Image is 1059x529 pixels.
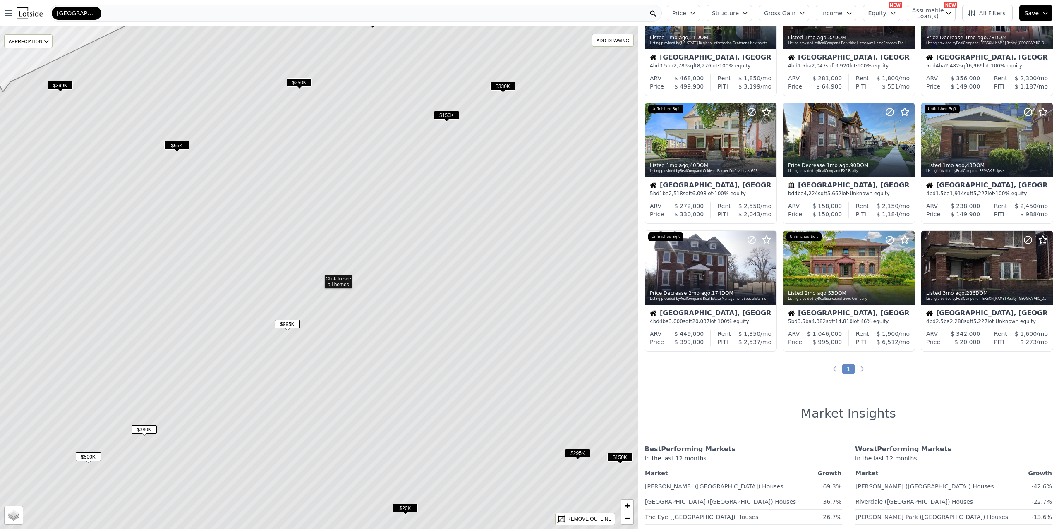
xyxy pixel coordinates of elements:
[1031,483,1052,490] span: -42.6%
[788,54,795,61] img: House
[645,510,758,521] a: The Eye ([GEOGRAPHIC_DATA]) Houses
[788,182,910,190] div: [GEOGRAPHIC_DATA], [GEOGRAPHIC_DATA]
[1015,330,1037,337] span: $ 1,600
[788,210,802,218] div: Price
[674,339,704,345] span: $ 399,000
[812,75,842,81] span: $ 281,000
[788,290,910,297] div: Listed , 53 DOM
[788,182,795,189] img: Townhouse
[926,297,1049,302] div: Listing provided by RealComp and [PERSON_NAME] Realty-[GEOGRAPHIC_DATA]
[1025,9,1039,17] span: Save
[648,232,683,242] div: Unfinished Sqft
[718,202,731,210] div: Rent
[287,78,312,90] div: $250K
[858,365,866,373] a: Next page
[945,63,959,69] span: 2,482
[728,82,771,91] div: /mo
[731,74,771,82] div: /mo
[866,338,910,346] div: /mo
[783,103,914,224] a: Price Decrease 1mo ago,90DOMListing provided byRealCompand EXP RealtyTownhouse[GEOGRAPHIC_DATA], ...
[1007,202,1048,210] div: /mo
[645,230,776,352] a: Price Decrease 2mo ago,174DOMListing provided byRealCompand Real Estate Management Specialists In...
[275,320,300,332] div: $995K
[926,182,1048,190] div: [GEOGRAPHIC_DATA], [GEOGRAPHIC_DATA]
[814,467,842,479] th: Growth
[669,191,683,196] span: 2,518
[731,202,771,210] div: /mo
[788,41,910,46] div: Listing provided by RealComp and Berkshire Hathaway HomeServices The Loft Warehouse
[943,290,965,296] time: 2025-06-13 10:32
[855,510,1008,521] a: [PERSON_NAME] Park ([GEOGRAPHIC_DATA]) Houses
[994,74,1007,82] div: Rent
[869,74,910,82] div: /mo
[645,495,796,506] a: [GEOGRAPHIC_DATA] ([GEOGRAPHIC_DATA]) Houses
[926,290,1049,297] div: Listed , 286 DOM
[788,338,802,346] div: Price
[812,63,826,69] span: 2,047
[954,339,980,345] span: $ 20,000
[650,74,661,82] div: ARV
[434,111,459,123] div: $150K
[788,34,910,41] div: Listed , 32 DOM
[944,2,957,8] div: NEW
[728,338,771,346] div: /mo
[877,339,898,345] span: $ 6,512
[994,202,1007,210] div: Rent
[650,41,772,46] div: Listing provided by [US_STATE] Regional Information Center and Nextpointe Real Estate Service
[718,210,728,218] div: PITI
[912,7,939,19] span: Assumable Loan(s)
[856,74,869,82] div: Rent
[666,163,688,168] time: 2025-07-24 05:00
[48,81,73,93] div: $399K
[962,5,1013,21] button: All Filters
[638,365,1059,373] ul: Pagination
[835,63,849,69] span: 3,920
[76,452,101,464] div: $500K
[1019,5,1052,21] button: Save
[625,500,630,511] span: +
[788,318,910,325] div: 5 bd 3.5 ba sqft lot · 46% equity
[674,211,704,218] span: $ 330,000
[132,425,157,434] span: $380K
[951,83,980,90] span: $ 149,000
[926,34,1049,41] div: Price Decrease , 78 DOM
[164,141,189,150] span: $65K
[650,182,771,190] div: [GEOGRAPHIC_DATA], [GEOGRAPHIC_DATA]
[650,54,656,61] img: House
[674,203,704,209] span: $ 272,000
[565,449,590,461] div: $295K
[812,203,842,209] span: $ 158,000
[666,35,688,41] time: 2025-08-01 18:20
[434,111,459,120] span: $150K
[76,452,101,461] span: $500K
[645,444,842,454] div: Best Performing Markets
[673,63,688,69] span: 2,783
[994,338,1004,346] div: PITI
[855,444,1052,454] div: Worst Performing Markets
[783,230,914,352] a: Listed 2mo ago,53DOMListing provided byRealSourceand Good CompanyUnfinished SqftHouse[GEOGRAPHIC_...
[831,365,839,373] a: Previous page
[973,191,987,196] span: 5,227
[863,5,900,21] button: Equity
[607,453,633,462] span: $150K
[738,211,760,218] span: $ 2,043
[565,449,590,457] span: $295K
[855,495,973,506] a: Riverdale ([GEOGRAPHIC_DATA]) Houses
[788,54,910,62] div: [GEOGRAPHIC_DATA], [GEOGRAPHIC_DATA]
[869,330,910,338] div: /mo
[1007,330,1048,338] div: /mo
[788,82,802,91] div: Price
[650,290,772,297] div: Price Decrease , 174 DOM
[926,62,1048,69] div: 5 bd 4 ba sqft lot · 100% equity
[650,190,771,197] div: 5 bd 1 ba sqft lot · 100% equity
[823,498,841,505] span: 36.7%
[650,310,771,318] div: [GEOGRAPHIC_DATA], [GEOGRAPHIC_DATA]
[650,310,656,316] img: House
[926,182,933,189] img: House
[1020,211,1037,218] span: $ 988
[1007,74,1048,82] div: /mo
[926,74,938,82] div: ARV
[926,169,1049,174] div: Listing provided by RealComp and RE/MAX Eclipse
[490,82,515,91] span: $330K
[951,75,980,81] span: $ 356,000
